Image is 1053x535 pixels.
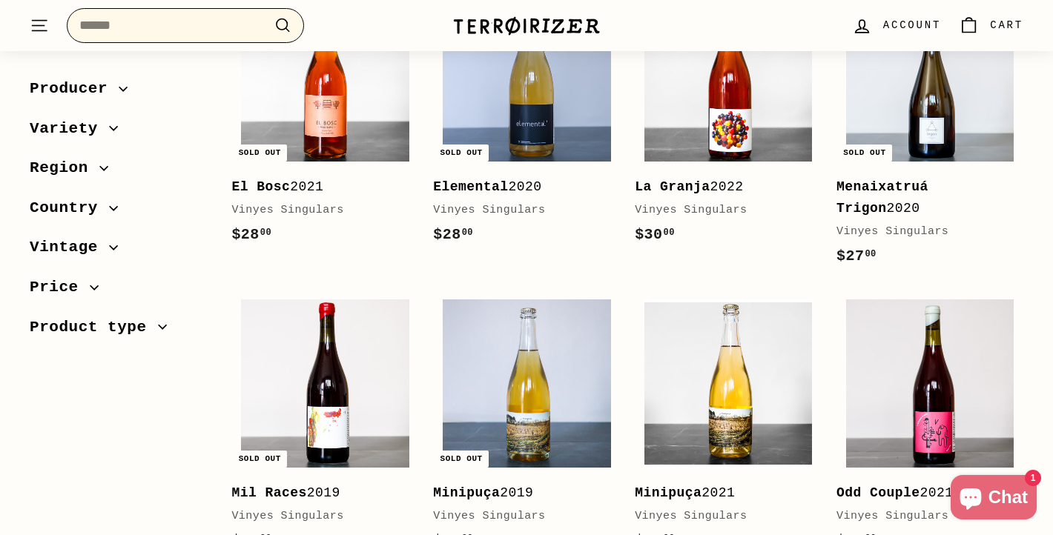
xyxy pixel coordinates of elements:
[433,226,473,243] span: $28
[433,176,605,198] div: 2020
[231,482,403,504] div: 2019
[30,192,208,232] button: Country
[260,227,271,238] sup: 00
[433,485,500,500] b: Minipuça
[635,179,710,194] b: La Granja
[30,152,208,192] button: Region
[946,475,1041,523] inbox-online-store-chat: Shopify online store chat
[433,202,605,219] div: Vinyes Singulars
[30,311,208,351] button: Product type
[843,4,950,47] a: Account
[231,485,306,500] b: Mil Races
[433,482,605,504] div: 2019
[30,76,119,102] span: Producer
[231,508,403,525] div: Vinyes Singulars
[836,247,877,265] span: $27
[30,235,109,260] span: Vintage
[635,508,807,525] div: Vinyes Singulars
[865,249,876,259] sup: 00
[30,156,99,181] span: Region
[30,231,208,271] button: Vintage
[231,202,403,219] div: Vinyes Singulars
[30,116,109,142] span: Variety
[30,73,208,113] button: Producer
[635,176,807,198] div: 2022
[883,17,941,33] span: Account
[30,275,90,300] span: Price
[435,144,489,162] div: Sold out
[836,482,1009,504] div: 2021
[462,227,473,238] sup: 00
[231,226,271,243] span: $28
[836,485,920,500] b: Odd Couple
[433,179,508,194] b: Elemental
[231,179,290,194] b: El Bosc
[635,202,807,219] div: Vinyes Singulars
[836,223,1009,241] div: Vinyes Singulars
[950,4,1032,47] a: Cart
[836,508,1009,525] div: Vinyes Singulars
[435,451,489,468] div: Sold out
[836,176,1009,219] div: 2020
[30,113,208,153] button: Variety
[635,485,702,500] b: Minipuça
[233,451,287,468] div: Sold out
[990,17,1023,33] span: Cart
[836,179,928,216] b: Menaixatruá Trigon
[30,315,158,340] span: Product type
[635,482,807,504] div: 2021
[433,508,605,525] div: Vinyes Singulars
[664,227,675,238] sup: 00
[233,144,287,162] div: Sold out
[30,271,208,311] button: Price
[231,176,403,198] div: 2021
[30,196,109,221] span: Country
[635,226,675,243] span: $30
[837,144,891,162] div: Sold out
